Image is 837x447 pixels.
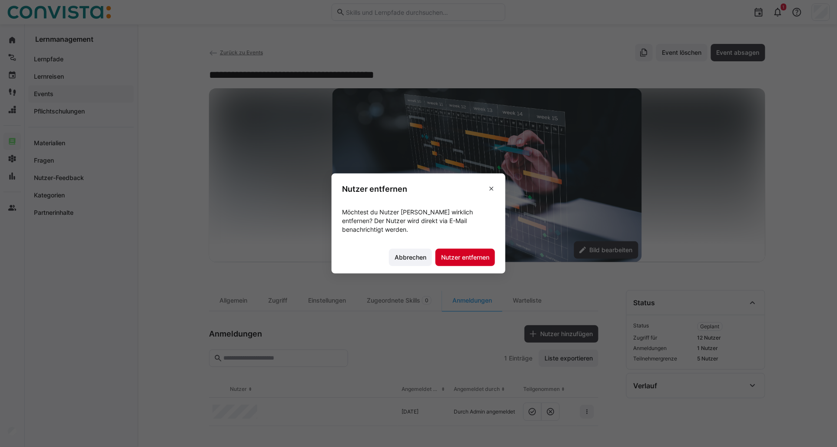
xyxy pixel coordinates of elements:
[435,249,495,266] button: Nutzer entfernen
[389,249,432,266] button: Abbrechen
[440,253,491,262] span: Nutzer entfernen
[393,253,428,262] span: Abbrechen
[342,208,495,234] p: Möchtest du Nutzer [PERSON_NAME] wirklich entfernen? Der Nutzer wird direkt via E-Mail benachrich...
[342,184,407,194] h3: Nutzer entfernen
